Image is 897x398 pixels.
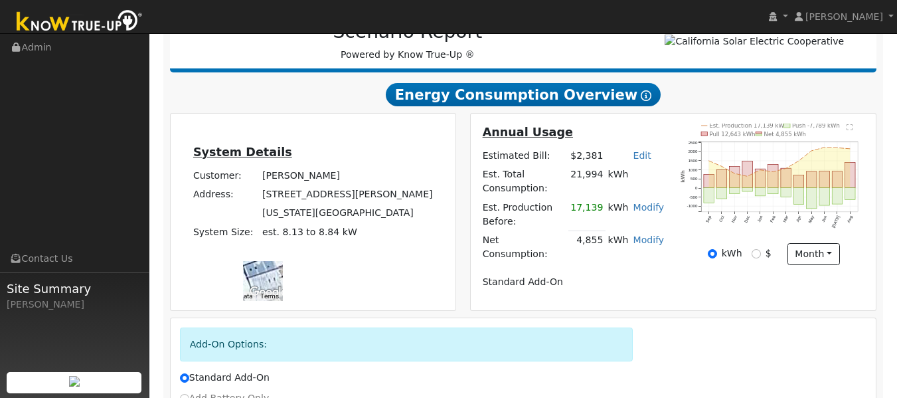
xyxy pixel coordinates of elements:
[742,161,753,188] rect: onclick=""
[691,176,698,181] text: 500
[831,215,841,229] text: [DATE]
[730,188,740,194] rect: onclick=""
[781,188,791,197] rect: onclick=""
[689,158,698,163] text: 1500
[845,162,856,187] rect: onclick=""
[742,188,753,191] rect: onclick=""
[824,146,825,148] circle: onclick=""
[262,227,357,237] span: est. 8.13 to 8.84 kW
[845,188,856,200] rect: onclick=""
[606,231,631,263] td: kWh
[568,231,606,263] td: 4,855
[191,167,260,185] td: Customer:
[716,188,727,199] rect: onclick=""
[689,140,698,144] text: 2500
[260,167,436,185] td: [PERSON_NAME]
[768,188,779,194] rect: onclick=""
[633,202,665,213] a: Modify
[770,215,777,223] text: Feb
[794,175,805,187] rect: onclick=""
[850,148,851,149] circle: onclick=""
[807,214,815,223] text: May
[689,149,698,153] text: 2000
[680,170,686,183] text: kWh
[480,198,568,231] td: Est. Production Before:
[260,204,436,223] td: [US_STATE][GEOGRAPHIC_DATA]
[833,188,843,205] rect: onclick=""
[747,175,748,177] circle: onclick=""
[752,249,761,258] input: $
[633,235,665,245] a: Modify
[480,231,568,263] td: Net Consumption:
[772,171,774,172] circle: onclick=""
[480,273,667,292] td: Standard Add-On
[180,371,270,385] label: Standard Add-On
[480,147,568,165] td: Estimated Bill:
[709,122,787,129] text: Est. Production 17,139 kWh
[722,247,742,260] label: kWh
[69,376,80,387] img: retrieve
[480,165,568,198] td: Est. Total Consumption:
[820,188,831,205] rect: onclick=""
[847,215,854,223] text: Aug
[177,21,639,62] div: Powered by Know True-Up ®
[193,146,292,159] u: System Details
[794,188,805,205] rect: onclick=""
[756,188,766,196] rect: onclick=""
[807,171,817,188] rect: onclick=""
[768,164,779,187] rect: onclick=""
[798,160,799,161] circle: onclick=""
[260,185,436,204] td: [STREET_ADDRESS][PERSON_NAME]
[811,149,813,151] circle: onclick=""
[760,169,761,170] circle: onclick=""
[606,198,631,231] td: kWh
[606,165,667,198] td: kWh
[633,150,651,161] a: Edit
[568,147,606,165] td: $2,381
[260,223,436,241] td: System Size
[716,169,727,187] rect: onclick=""
[764,130,807,137] text: Net 4,855 kWh
[781,168,791,188] rect: onclick=""
[709,130,755,137] text: Pull 12,643 kWh
[744,215,751,223] text: Dec
[191,223,260,241] td: System Size:
[7,280,142,298] span: Site Summary
[687,203,697,208] text: -1000
[708,249,717,258] input: kWh
[793,122,841,129] text: Push -7,789 kWh
[708,160,709,161] circle: onclick=""
[787,243,840,266] button: month
[260,292,279,300] a: Terms (opens in new tab)
[782,215,789,223] text: Mar
[807,188,817,209] rect: onclick=""
[833,171,843,188] rect: onclick=""
[483,126,573,139] u: Annual Usage
[246,284,290,301] a: Open this area in Google Maps (opens a new window)
[386,83,661,107] span: Energy Consumption Overview
[704,188,714,203] rect: onclick=""
[641,90,651,101] i: Show Help
[568,198,606,231] td: 17,139
[7,298,142,312] div: [PERSON_NAME]
[805,11,883,22] span: [PERSON_NAME]
[568,165,606,198] td: 21,994
[795,215,802,223] text: Apr
[821,215,829,223] text: Jun
[837,147,839,148] circle: onclick=""
[847,124,853,130] text: 
[766,247,772,260] label: $
[756,169,766,188] rect: onclick=""
[704,215,712,223] text: Sep
[689,167,698,172] text: 1000
[734,173,735,174] circle: onclick=""
[246,284,290,301] img: Google
[689,195,698,199] text: -500
[191,185,260,204] td: Address:
[730,166,740,187] rect: onclick=""
[695,185,698,190] text: 0
[665,35,844,49] img: California Solar Electric Cooperative
[180,373,189,383] input: Standard Add-On
[721,165,722,167] circle: onclick=""
[730,214,738,223] text: Nov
